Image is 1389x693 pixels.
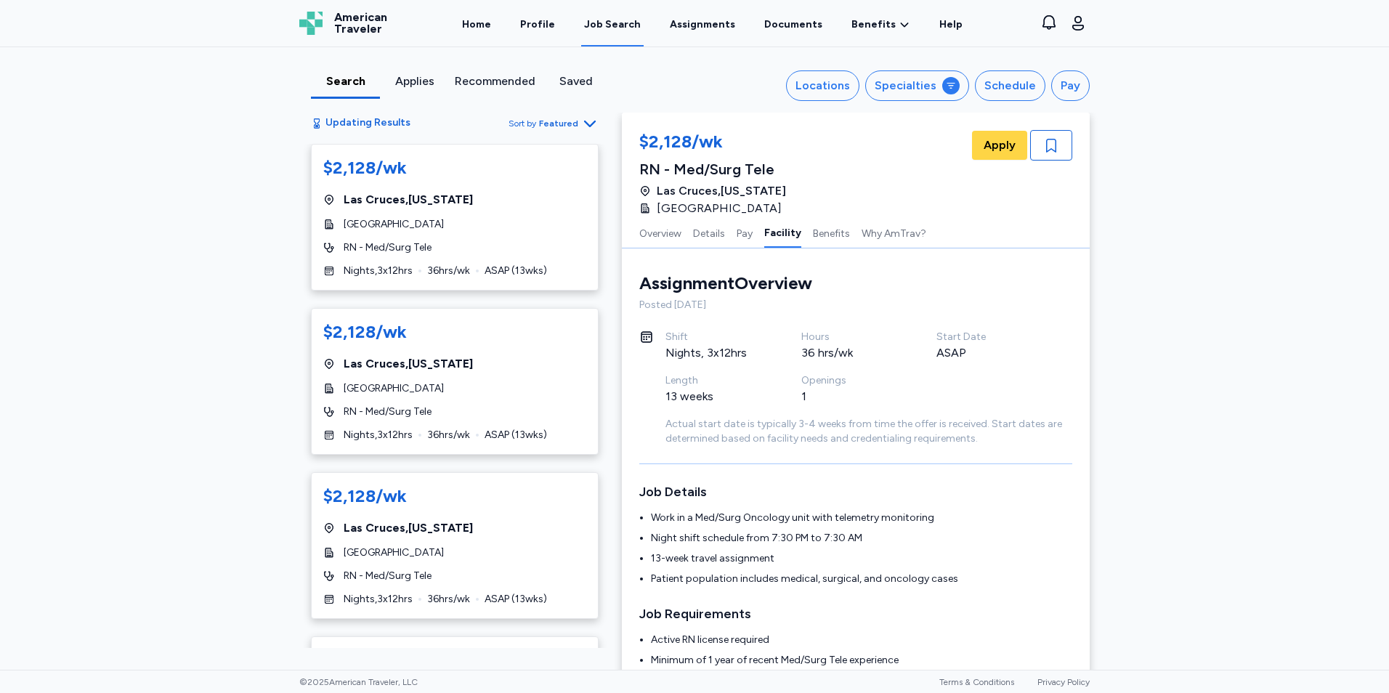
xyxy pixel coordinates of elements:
[639,130,790,156] div: $2,128/wk
[323,320,407,344] div: $2,128/wk
[665,330,766,344] div: Shift
[651,633,1072,647] li: Active RN license required
[984,77,1036,94] div: Schedule
[323,485,407,508] div: $2,128/wk
[651,511,1072,525] li: Work in a Med/Surg Oncology unit with telemetry monitoring
[801,344,902,362] div: 36 hrs/wk
[386,73,443,90] div: Applies
[657,200,782,217] span: [GEOGRAPHIC_DATA]
[344,191,473,208] span: Las Cruces , [US_STATE]
[325,116,410,131] span: Updating Results
[344,519,473,537] span: Las Cruces , [US_STATE]
[317,73,374,90] div: Search
[547,73,604,90] div: Saved
[651,572,1072,586] li: Patient population includes medical, surgical, and oncology cases
[665,388,766,405] div: 13 weeks
[801,388,902,405] div: 1
[936,344,1037,362] div: ASAP
[539,118,578,129] span: Featured
[939,677,1014,687] a: Terms & Conditions
[851,17,910,32] a: Benefits
[299,12,323,35] img: Logo
[665,373,766,388] div: Length
[581,1,644,46] a: Job Search
[344,592,413,607] span: Nights , 3 x 12 hrs
[813,217,850,248] button: Benefits
[1037,677,1090,687] a: Privacy Policy
[344,405,432,419] span: RN - Med/Surg Tele
[427,264,470,278] span: 36 hrs/wk
[801,330,902,344] div: Hours
[485,264,547,278] span: ASAP ( 13 wks)
[665,417,1072,446] div: Actual start date is typically 3-4 weeks from time the offer is received. Start dates are determi...
[665,344,766,362] div: Nights, 3x12hrs
[972,131,1027,160] button: Apply
[427,592,470,607] span: 36 hrs/wk
[485,428,547,442] span: ASAP ( 13 wks)
[737,217,753,248] button: Pay
[693,217,725,248] button: Details
[639,272,812,295] div: Assignment Overview
[851,17,896,32] span: Benefits
[875,77,936,94] div: Specialties
[344,381,444,396] span: [GEOGRAPHIC_DATA]
[485,592,547,607] span: ASAP ( 13 wks)
[344,264,413,278] span: Nights , 3 x 12 hrs
[334,12,387,35] span: American Traveler
[344,355,473,373] span: Las Cruces , [US_STATE]
[455,73,535,90] div: Recommended
[764,217,801,248] button: Facility
[639,159,790,179] div: RN - Med/Surg Tele
[584,17,641,32] div: Job Search
[651,653,1072,668] li: Minimum of 1 year of recent Med/Surg Tele experience
[786,70,859,101] button: Locations
[865,70,969,101] button: Specialties
[795,77,850,94] div: Locations
[344,217,444,232] span: [GEOGRAPHIC_DATA]
[323,156,407,179] div: $2,128/wk
[639,298,1072,312] div: Posted [DATE]
[651,531,1072,546] li: Night shift schedule from 7:30 PM to 7:30 AM
[639,604,1072,624] h3: Job Requirements
[509,118,536,129] span: Sort by
[862,217,926,248] button: Why AmTrav?
[299,676,418,688] span: © 2025 American Traveler, LLC
[344,546,444,560] span: [GEOGRAPHIC_DATA]
[1051,70,1090,101] button: Pay
[344,240,432,255] span: RN - Med/Surg Tele
[651,551,1072,566] li: 13-week travel assignment
[509,115,599,132] button: Sort byFeatured
[427,428,470,442] span: 36 hrs/wk
[975,70,1045,101] button: Schedule
[639,217,681,248] button: Overview
[984,137,1016,154] span: Apply
[936,330,1037,344] div: Start Date
[1061,77,1080,94] div: Pay
[639,482,1072,502] h3: Job Details
[344,569,432,583] span: RN - Med/Surg Tele
[344,428,413,442] span: Nights , 3 x 12 hrs
[801,373,902,388] div: Openings
[657,182,786,200] span: Las Cruces , [US_STATE]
